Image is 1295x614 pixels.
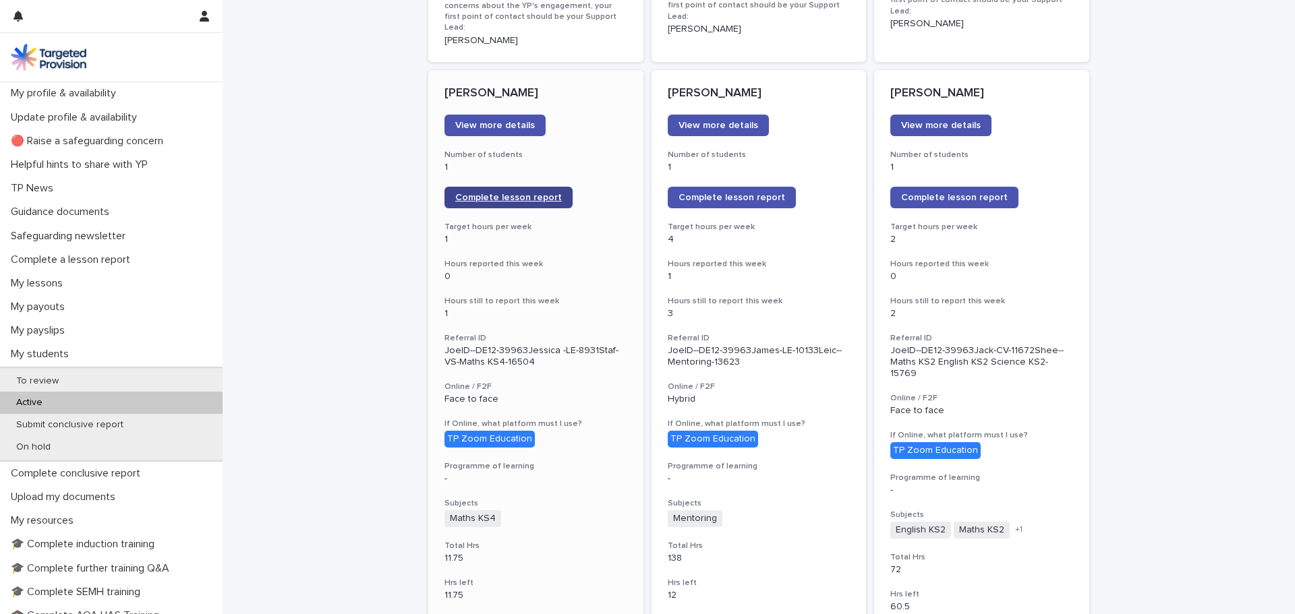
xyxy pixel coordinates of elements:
[890,522,951,539] span: English KS2
[444,461,627,472] h3: Programme of learning
[890,333,1073,344] h3: Referral ID
[5,87,127,100] p: My profile & availability
[5,538,165,551] p: 🎓 Complete induction training
[890,485,1073,496] p: -
[5,467,151,480] p: Complete conclusive report
[901,193,1008,202] span: Complete lesson report
[890,601,1073,613] p: 60.5
[668,431,758,448] div: TP Zoom Education
[890,234,1073,245] p: 2
[668,419,851,429] h3: If Online, what platform must I use?
[455,193,562,202] span: Complete lesson report
[668,333,851,344] h3: Referral ID
[668,473,851,485] p: -
[890,405,1073,417] p: Face to face
[5,397,53,408] p: Active
[668,259,851,270] h3: Hours reported this week
[444,162,627,173] p: 1
[444,35,627,47] p: [PERSON_NAME]
[5,301,76,313] p: My payouts
[444,234,627,245] p: 1
[444,578,627,588] h3: Hrs left
[668,86,851,101] p: [PERSON_NAME]
[668,578,851,588] h3: Hrs left
[890,162,1073,173] p: 1
[5,253,141,266] p: Complete a lesson report
[890,589,1073,600] h3: Hrs left
[444,115,546,136] a: View more details
[5,348,80,361] p: My students
[890,510,1073,520] h3: Subjects
[668,24,851,35] p: [PERSON_NAME]
[444,259,627,270] h3: Hours reported this week
[668,345,851,368] p: JoelD--DE12-39963James-LE-10133Leic--Mentoring-13623
[668,510,722,527] span: Mentoring
[444,271,627,282] p: 0
[5,375,69,387] p: To review
[11,44,86,71] img: M5nRWzHhSzIhMunXDL62
[444,381,627,392] h3: Online / F2F
[5,158,159,171] p: Helpful hints to share with YP
[668,461,851,472] h3: Programme of learning
[444,394,627,405] p: Face to face
[668,553,851,564] p: 138
[444,498,627,509] h3: Subjects
[5,206,120,218] p: Guidance documents
[668,150,851,160] h3: Number of students
[5,441,61,453] p: On hold
[668,187,796,208] a: Complete lesson report
[5,514,84,527] p: My resources
[668,271,851,282] p: 1
[890,18,1073,30] p: [PERSON_NAME]
[890,308,1073,319] p: 2
[444,187,573,208] a: Complete lesson report
[5,491,126,503] p: Upload my documents
[890,86,1073,101] p: [PERSON_NAME]
[668,394,851,405] p: Hybrid
[5,324,76,337] p: My payslips
[890,345,1073,379] p: JoelD--DE12-39963Jack-CV-11672Shee--Maths KS2 English KS2 Science KS2-15769
[5,586,151,598] p: 🎓 Complete SEMH training
[668,222,851,233] h3: Target hours per week
[444,431,535,448] div: TP Zoom Education
[668,381,851,392] h3: Online / F2F
[890,271,1073,282] p: 0
[5,230,136,243] p: Safeguarding newsletter
[679,121,758,130] span: View more details
[668,498,851,509] h3: Subjects
[890,564,1073,576] p: 72
[444,510,501,527] span: Maths KS4
[444,553,627,564] p: 11.75
[890,472,1073,483] h3: Programme of learning
[444,150,627,160] h3: Number of students
[890,393,1073,404] h3: Online / F2F
[668,541,851,551] h3: Total Hrs
[890,442,981,459] div: TP Zoom Education
[444,308,627,319] p: 1
[5,562,180,575] p: 🎓 Complete further training Q&A
[5,419,134,431] p: Submit conclusive report
[5,277,74,290] p: My lessons
[890,552,1073,563] h3: Total Hrs
[444,590,627,601] p: 11.75
[668,296,851,307] h3: Hours still to report this week
[5,182,64,195] p: TP News
[890,187,1018,208] a: Complete lesson report
[444,419,627,429] h3: If Online, what platform must I use?
[890,150,1073,160] h3: Number of students
[455,121,535,130] span: View more details
[444,333,627,344] h3: Referral ID
[679,193,785,202] span: Complete lesson report
[1015,526,1023,534] span: + 1
[444,541,627,551] h3: Total Hrs
[954,522,1010,539] span: Maths KS2
[5,135,174,148] p: 🔴 Raise a safeguarding concern
[668,162,851,173] p: 1
[668,115,769,136] a: View more details
[444,345,627,368] p: JoelD--DE12-39963Jessica -LE-8931Staf-VS-Maths KS4-16504
[5,111,148,124] p: Update profile & availability
[444,296,627,307] h3: Hours still to report this week
[668,234,851,245] p: 4
[668,590,851,601] p: 12
[668,308,851,319] p: 3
